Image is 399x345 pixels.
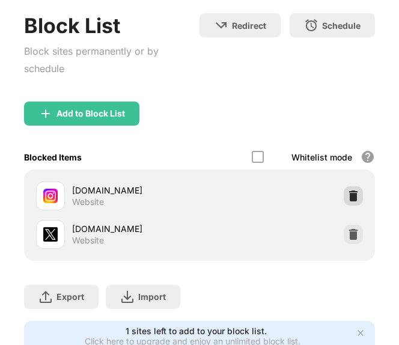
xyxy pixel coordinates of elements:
div: [DOMAIN_NAME] [72,184,199,197]
div: Block sites permanently or by schedule [24,43,199,78]
img: favicons [43,189,58,203]
div: Website [72,235,104,246]
div: Export [56,292,84,302]
div: Redirect [232,20,266,31]
div: Block List [24,13,199,38]
div: Import [138,292,166,302]
div: Whitelist mode [291,152,352,162]
div: Add to Block List [56,109,125,118]
div: Website [72,197,104,207]
div: 1 sites left to add to your block list. [126,326,267,336]
img: x-button.svg [356,328,365,338]
img: favicons [43,227,58,242]
div: [DOMAIN_NAME] [72,222,199,235]
div: Blocked Items [24,152,82,162]
div: Schedule [322,20,361,31]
